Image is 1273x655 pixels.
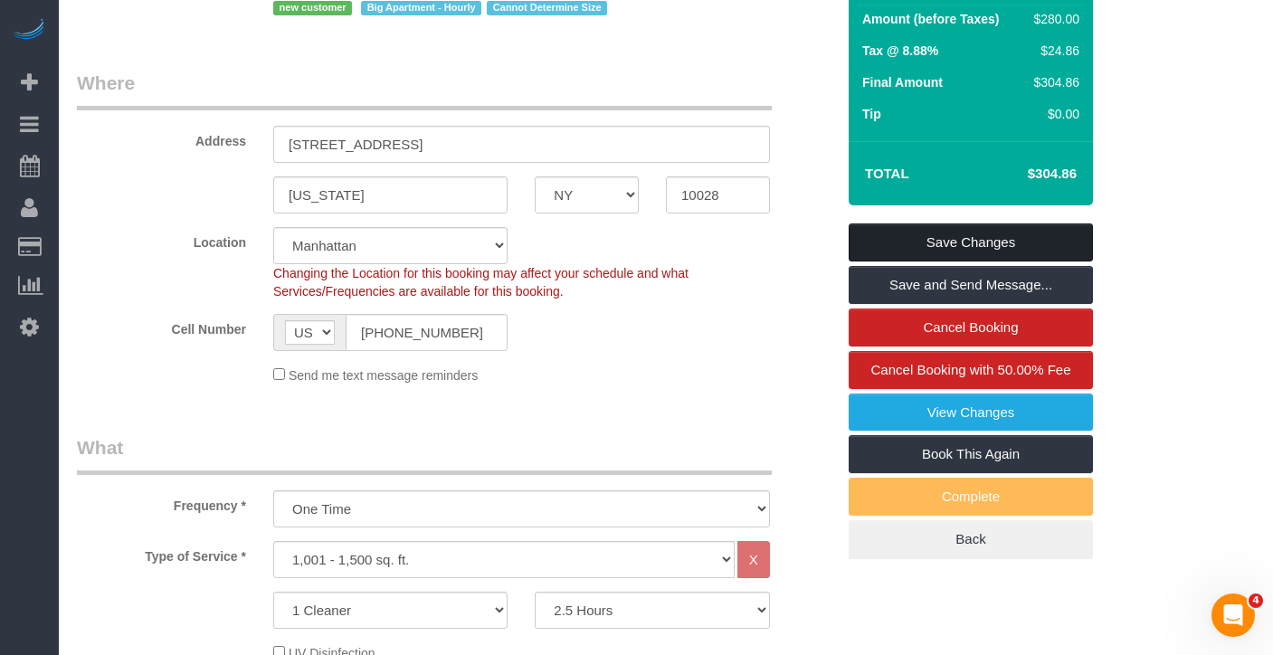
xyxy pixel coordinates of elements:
span: 4 [1249,593,1263,608]
label: Tip [862,105,881,123]
input: City [273,176,508,214]
label: Location [63,227,260,252]
label: Type of Service * [63,541,260,565]
a: Cancel Booking with 50.00% Fee [849,351,1093,389]
img: Automaid Logo [11,18,47,43]
label: Frequency * [63,490,260,515]
span: Cannot Determine Size [487,1,607,15]
div: $0.00 [1027,105,1079,123]
span: Cancel Booking with 50.00% Fee [871,362,1071,377]
a: Book This Again [849,435,1093,473]
span: Changing the Location for this booking may affect your schedule and what Services/Frequencies are... [273,266,689,299]
iframe: Intercom live chat [1211,593,1255,637]
span: Send me text message reminders [289,368,478,383]
label: Address [63,126,260,150]
label: Amount (before Taxes) [862,10,999,28]
input: Zip Code [666,176,770,214]
label: Cell Number [63,314,260,338]
a: Cancel Booking [849,309,1093,346]
label: Tax @ 8.88% [862,42,938,60]
a: Save Changes [849,223,1093,261]
a: View Changes [849,394,1093,432]
div: $24.86 [1027,42,1079,60]
legend: What [77,434,772,475]
span: Big Apartment - Hourly [361,1,481,15]
strong: Total [865,166,909,181]
div: $280.00 [1027,10,1079,28]
a: Save and Send Message... [849,266,1093,304]
legend: Where [77,70,772,110]
input: Cell Number [346,314,508,351]
a: Back [849,520,1093,558]
h4: $304.86 [974,166,1077,182]
div: $304.86 [1027,73,1079,91]
label: Final Amount [862,73,943,91]
span: new customer [273,1,352,15]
